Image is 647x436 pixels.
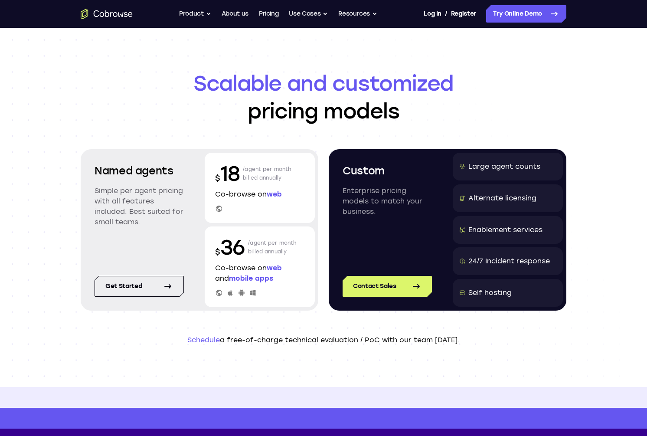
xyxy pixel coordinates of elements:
[338,5,377,23] button: Resources
[468,225,542,235] div: Enablement services
[81,69,566,97] span: Scalable and customized
[81,9,133,19] a: Go to the home page
[267,264,282,272] span: web
[215,263,304,284] p: Co-browse on and
[445,9,448,19] span: /
[468,161,540,172] div: Large agent counts
[267,190,282,198] span: web
[81,69,566,125] h1: pricing models
[424,5,441,23] a: Log In
[259,5,279,23] a: Pricing
[215,189,304,200] p: Co-browse on
[289,5,328,23] button: Use Cases
[95,276,184,297] a: Get started
[343,276,432,297] a: Contact Sales
[222,5,248,23] a: About us
[343,186,432,217] p: Enterprise pricing models to match your business.
[468,193,536,203] div: Alternate licensing
[81,335,566,345] p: a free-of-charge technical evaluation / PoC with our team [DATE].
[95,186,184,227] p: Simple per agent pricing with all features included. Best suited for small teams.
[451,5,476,23] a: Register
[215,247,220,257] span: $
[486,5,566,23] a: Try Online Demo
[248,233,297,261] p: /agent per month billed annually
[215,233,245,261] p: 36
[215,160,239,187] p: 18
[229,274,273,282] span: mobile apps
[95,163,184,179] h2: Named agents
[179,5,211,23] button: Product
[243,160,291,187] p: /agent per month billed annually
[343,163,432,179] h2: Custom
[468,288,512,298] div: Self hosting
[215,174,220,183] span: $
[187,336,220,344] a: Schedule
[468,256,550,266] div: 24/7 Incident response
